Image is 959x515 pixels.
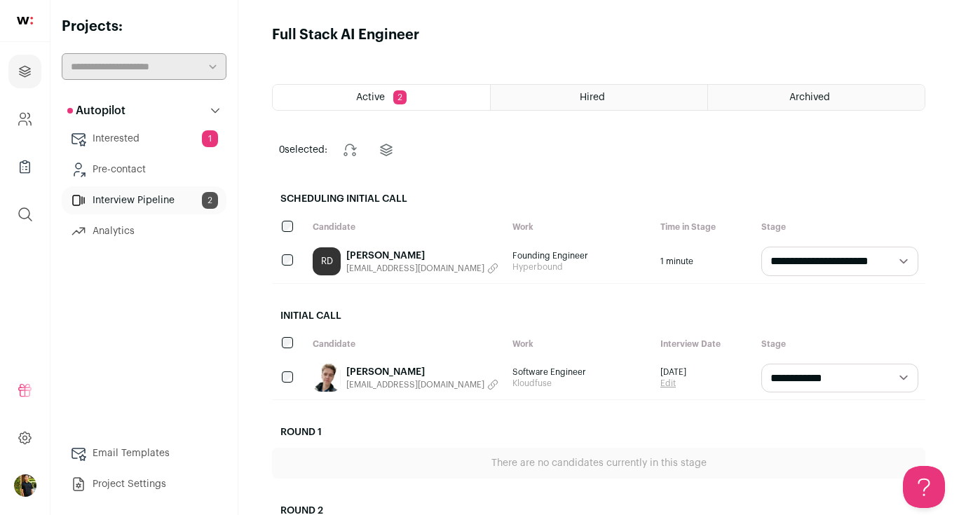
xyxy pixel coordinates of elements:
h2: Projects: [62,17,226,36]
a: Archived [708,85,925,110]
img: 20078142-medium_jpg [14,474,36,497]
button: Change stage [333,133,367,167]
span: Archived [789,92,830,102]
h2: Round 1 [272,417,925,448]
a: Analytics [62,217,226,245]
iframe: Toggle Customer Support [903,466,945,508]
span: Software Engineer [512,366,646,378]
div: There are no candidates currently in this stage [272,448,925,479]
button: Open dropdown [14,474,36,497]
span: [EMAIL_ADDRESS][DOMAIN_NAME] [346,263,484,274]
div: Interview Date [653,331,754,357]
a: Hired [491,85,707,110]
span: 2 [393,90,407,104]
button: [EMAIL_ADDRESS][DOMAIN_NAME] [346,263,498,274]
h1: Full Stack AI Engineer [272,25,419,45]
img: wellfound-shorthand-0d5821cbd27db2630d0214b213865d53afaa358527fdda9d0ea32b1df1b89c2c.svg [17,17,33,25]
button: Autopilot [62,97,226,125]
div: Stage [754,331,925,357]
span: selected: [279,143,327,157]
a: Company Lists [8,150,41,184]
span: 0 [279,145,285,155]
a: Company and ATS Settings [8,102,41,136]
div: Work [505,214,653,240]
a: Pre-contact [62,156,226,184]
a: Projects [8,55,41,88]
h2: Scheduling Initial Call [272,184,925,214]
div: Stage [754,214,925,240]
span: [DATE] [660,366,686,378]
div: Time in Stage [653,214,754,240]
a: Interview Pipeline2 [62,186,226,214]
span: [EMAIL_ADDRESS][DOMAIN_NAME] [346,379,484,390]
a: [PERSON_NAME] [346,249,498,263]
h2: Initial Call [272,301,925,331]
button: [EMAIL_ADDRESS][DOMAIN_NAME] [346,379,498,390]
a: Email Templates [62,439,226,467]
span: 2 [202,192,218,209]
div: Work [505,331,653,357]
a: RD [313,247,341,275]
div: Candidate [306,214,505,240]
span: 1 [202,130,218,147]
span: Kloudfuse [512,378,646,389]
a: Project Settings [62,470,226,498]
span: Founding Engineer [512,250,646,261]
span: Hyperbound [512,261,646,273]
div: 1 minute [653,240,754,283]
a: [PERSON_NAME] [346,365,498,379]
p: Autopilot [67,102,125,119]
span: Hired [580,92,605,102]
span: Active [356,92,385,102]
a: Interested1 [62,125,226,153]
a: Edit [660,378,686,389]
img: 8615f1358d005685a200a42707994f555a32652497e9d54238fb69568a086e92.jpg [313,364,341,392]
div: Candidate [306,331,505,357]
